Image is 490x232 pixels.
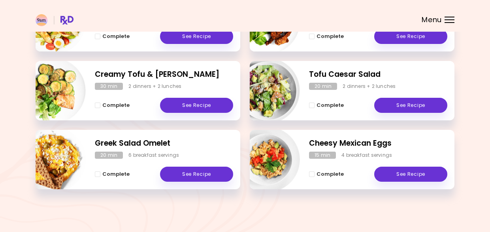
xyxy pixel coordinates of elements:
div: 2 dinners + 2 lunches [343,83,396,90]
img: Info - Creamy Tofu & Zucchini [20,58,86,124]
h2: Cheesy Mexican Eggs [309,138,447,149]
button: Complete - Greek Salad Omelet [95,169,130,179]
span: Complete [317,33,344,40]
div: 15 min [309,152,336,159]
span: Complete [102,33,130,40]
span: Complete [317,102,344,108]
button: Complete - Tofu Caesar Salad [309,101,344,110]
div: 4 breakfast servings [341,152,392,159]
a: See Recipe - Chicken Cobb Salad [160,29,233,44]
h2: Greek Salad Omelet [95,138,233,149]
img: Info - Cheesy Mexican Eggs [234,127,300,192]
a: See Recipe - Cheesy Mexican Eggs [374,167,447,182]
div: 20 min [309,83,337,90]
button: Complete - Chicken Fries [309,32,344,41]
div: 30 min [95,83,123,90]
span: Complete [102,171,130,177]
button: Complete - Chicken Cobb Salad [95,32,130,41]
button: Complete - Creamy Tofu & Zucchini [95,101,130,110]
a: See Recipe - Tofu Caesar Salad [374,98,447,113]
span: Menu [422,16,442,23]
div: 2 dinners + 2 lunches [128,83,181,90]
span: Complete [102,102,130,108]
a: See Recipe - Greek Salad Omelet [160,167,233,182]
button: Complete - Cheesy Mexican Eggs [309,169,344,179]
div: 20 min [95,152,123,159]
span: Complete [317,171,344,177]
h2: Tofu Caesar Salad [309,69,447,80]
a: See Recipe - Chicken Fries [374,29,447,44]
img: Info - Greek Salad Omelet [20,127,86,192]
img: RxDiet [36,14,73,26]
a: See Recipe - Creamy Tofu & Zucchini [160,98,233,113]
h2: Creamy Tofu & Zucchini [95,69,233,80]
img: Info - Tofu Caesar Salad [234,58,300,124]
div: 6 breakfast servings [128,152,179,159]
